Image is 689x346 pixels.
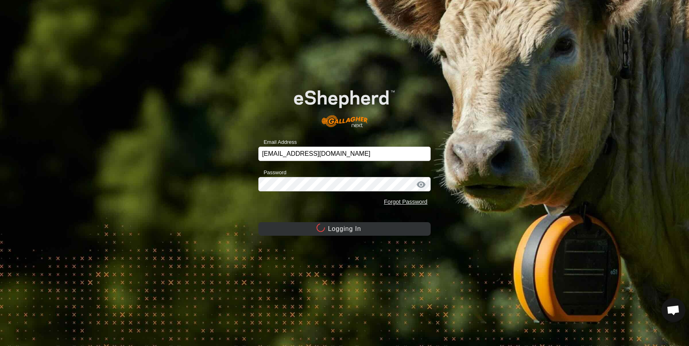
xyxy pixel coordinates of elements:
[384,199,427,205] a: Forgot Password
[258,169,286,177] label: Password
[258,138,297,146] label: Email Address
[258,147,431,161] input: Email Address
[258,222,431,236] button: Logging In
[276,76,413,135] img: E-shepherd Logo
[661,298,685,322] div: Open chat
